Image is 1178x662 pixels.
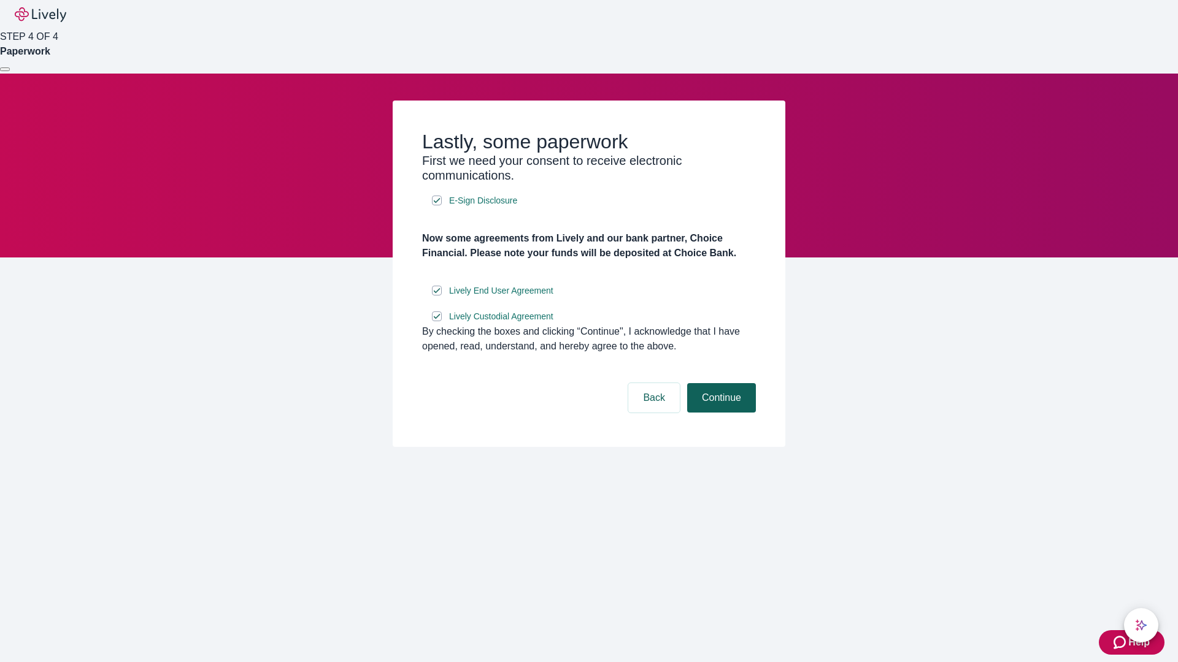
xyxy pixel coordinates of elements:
[422,130,756,153] h2: Lastly, some paperwork
[449,194,517,207] span: E-Sign Disclosure
[1135,619,1147,631] svg: Lively AI Assistant
[1128,635,1150,650] span: Help
[447,283,556,299] a: e-sign disclosure document
[1114,635,1128,650] svg: Zendesk support icon
[447,193,520,208] a: e-sign disclosure document
[422,231,756,261] h4: Now some agreements from Lively and our bank partner, Choice Financial. Please note your funds wi...
[628,383,680,413] button: Back
[422,324,756,354] div: By checking the boxes and clicking “Continue", I acknowledge that I have opened, read, understand...
[449,310,553,323] span: Lively Custodial Agreement
[687,383,756,413] button: Continue
[15,7,66,22] img: Lively
[449,284,553,297] span: Lively End User Agreement
[1099,630,1165,655] button: Zendesk support iconHelp
[1124,608,1158,642] button: chat
[447,309,556,324] a: e-sign disclosure document
[422,153,756,183] h3: First we need your consent to receive electronic communications.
